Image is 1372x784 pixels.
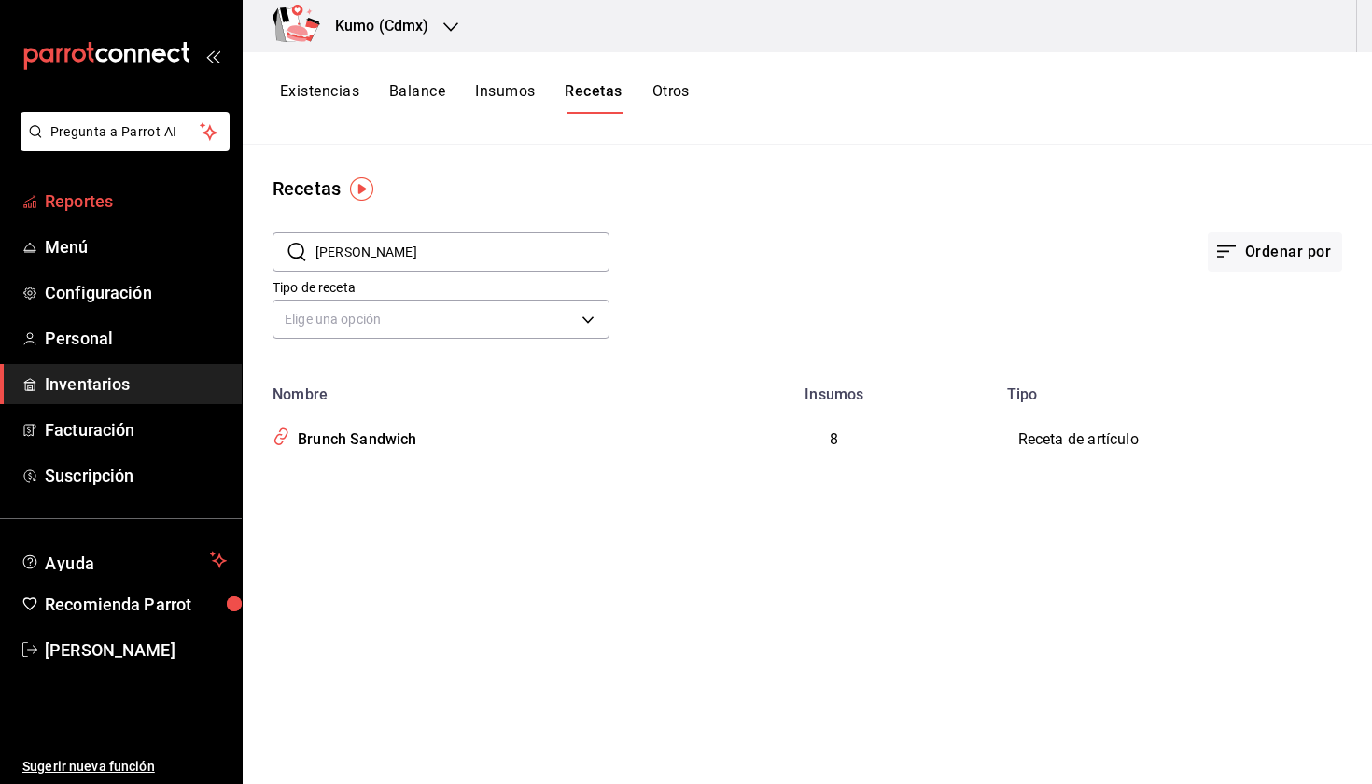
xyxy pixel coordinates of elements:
[290,422,417,451] div: Brunch Sandwich
[45,326,227,351] span: Personal
[50,122,201,142] span: Pregunta a Parrot AI
[45,637,227,663] span: [PERSON_NAME]
[243,374,673,403] th: Nombre
[45,189,227,214] span: Reportes
[243,374,1372,476] table: inventoriesTable
[205,49,220,63] button: open_drawer_menu
[45,371,227,397] span: Inventarios
[45,280,227,305] span: Configuración
[273,281,609,294] label: Tipo de receta
[475,82,535,114] button: Insumos
[652,82,690,114] button: Otros
[273,300,609,339] div: Elige una opción
[45,234,227,259] span: Menú
[996,374,1372,403] th: Tipo
[13,135,230,155] a: Pregunta a Parrot AI
[996,403,1372,476] td: Receta de artículo
[320,15,428,37] h3: Kumo (Cdmx)
[389,82,445,114] button: Balance
[45,417,227,442] span: Facturación
[565,82,622,114] button: Recetas
[45,592,227,617] span: Recomienda Parrot
[280,82,359,114] button: Existencias
[273,175,341,203] div: Recetas
[1208,232,1342,272] button: Ordenar por
[21,112,230,151] button: Pregunta a Parrot AI
[22,757,227,777] span: Sugerir nueva función
[673,374,996,403] th: Insumos
[350,177,373,201] img: Tooltip marker
[45,463,227,488] span: Suscripción
[280,82,690,114] div: navigation tabs
[45,549,203,571] span: Ayuda
[830,430,838,448] span: 8
[315,233,609,271] input: Buscar nombre de receta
